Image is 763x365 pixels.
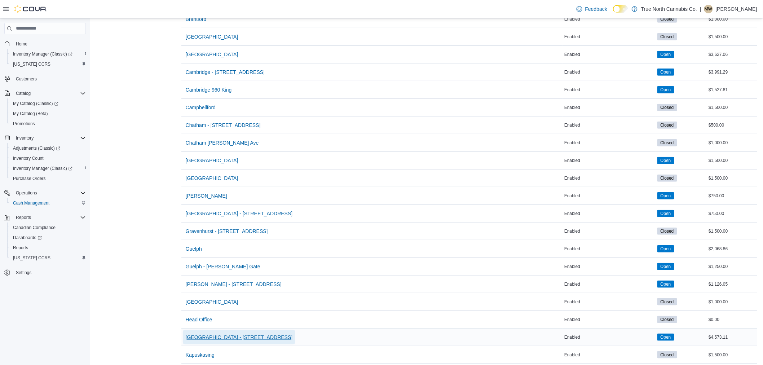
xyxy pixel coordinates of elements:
[13,255,50,261] span: [US_STATE] CCRS
[13,176,46,181] span: Purchase Orders
[563,68,656,76] div: Enabled
[10,233,45,242] a: Dashboards
[10,199,52,207] a: Cash Management
[661,281,671,287] span: Open
[10,254,86,262] span: Washington CCRS
[186,69,265,76] span: Cambridge - [STREET_ADDRESS]
[10,164,75,173] a: Inventory Manager (Classic)
[10,50,75,58] a: Inventory Manager (Classic)
[10,223,58,232] a: Canadian Compliance
[10,174,86,183] span: Purchase Orders
[1,74,89,84] button: Customers
[563,50,656,59] div: Enabled
[657,298,677,305] span: Closed
[563,156,656,165] div: Enabled
[1,39,89,49] button: Home
[707,227,757,236] div: $1,500.00
[657,157,674,164] span: Open
[707,351,757,359] div: $1,500.00
[186,122,261,129] span: Chatham - [STREET_ADDRESS]
[13,166,72,171] span: Inventory Manager (Classic)
[7,243,89,253] button: Reports
[13,189,40,197] button: Operations
[10,60,53,69] a: [US_STATE] CCRS
[10,109,86,118] span: My Catalog (Beta)
[13,111,48,116] span: My Catalog (Beta)
[661,34,674,40] span: Closed
[707,245,757,253] div: $2,068.86
[13,189,86,197] span: Operations
[10,154,47,163] a: Inventory Count
[563,192,656,200] div: Enabled
[707,32,757,41] div: $1,500.00
[563,209,656,218] div: Enabled
[661,140,674,146] span: Closed
[13,75,40,83] a: Customers
[13,213,34,222] button: Reports
[13,134,36,142] button: Inventory
[7,198,89,208] button: Cash Management
[7,59,89,69] button: [US_STATE] CCRS
[4,36,86,297] nav: Complex example
[186,316,212,323] span: Head Office
[183,259,263,274] button: Guelph - [PERSON_NAME] Gate
[7,119,89,129] button: Promotions
[186,175,238,182] span: [GEOGRAPHIC_DATA]
[657,16,677,23] span: Closed
[641,5,697,13] p: True North Cannabis Co.
[16,135,34,141] span: Inventory
[10,223,86,232] span: Canadian Compliance
[186,51,238,58] span: [GEOGRAPHIC_DATA]
[661,175,674,181] span: Closed
[10,233,86,242] span: Dashboards
[13,89,86,98] span: Catalog
[563,333,656,342] div: Enabled
[16,270,31,276] span: Settings
[661,69,671,75] span: Open
[13,61,50,67] span: [US_STATE] CCRS
[16,215,31,220] span: Reports
[10,154,86,163] span: Inventory Count
[186,210,293,217] span: [GEOGRAPHIC_DATA] - [STREET_ADDRESS]
[563,280,656,289] div: Enabled
[1,212,89,223] button: Reports
[661,87,671,93] span: Open
[657,351,677,359] span: Closed
[7,173,89,184] button: Purchase Orders
[563,121,656,129] div: Enabled
[705,5,712,13] span: MW
[707,192,757,200] div: $750.00
[10,254,53,262] a: [US_STATE] CCRS
[13,39,86,48] span: Home
[657,228,677,235] span: Closed
[186,334,293,341] span: [GEOGRAPHIC_DATA] - [STREET_ADDRESS]
[7,153,89,163] button: Inventory Count
[13,40,30,48] a: Home
[183,83,235,97] button: Cambridge 960 King
[1,88,89,98] button: Catalog
[661,122,674,128] span: Closed
[186,281,282,288] span: [PERSON_NAME] - [STREET_ADDRESS]
[186,104,216,111] span: Campbellford
[563,245,656,253] div: Enabled
[707,280,757,289] div: $1,126.05
[13,268,34,277] a: Settings
[186,298,238,305] span: [GEOGRAPHIC_DATA]
[1,133,89,143] button: Inventory
[707,298,757,306] div: $1,000.00
[183,30,241,44] button: [GEOGRAPHIC_DATA]
[183,348,217,362] button: Kapuskasing
[563,15,656,23] div: Enabled
[657,122,677,129] span: Closed
[707,174,757,182] div: $1,500.00
[186,139,259,146] span: Chatham [PERSON_NAME] Ave
[563,315,656,324] div: Enabled
[563,138,656,147] div: Enabled
[657,86,674,93] span: Open
[10,174,49,183] a: Purchase Orders
[657,334,674,341] span: Open
[183,136,262,150] button: Chatham [PERSON_NAME] Ave
[661,316,674,323] span: Closed
[10,119,86,128] span: Promotions
[704,5,713,13] div: Marilyn Witzmann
